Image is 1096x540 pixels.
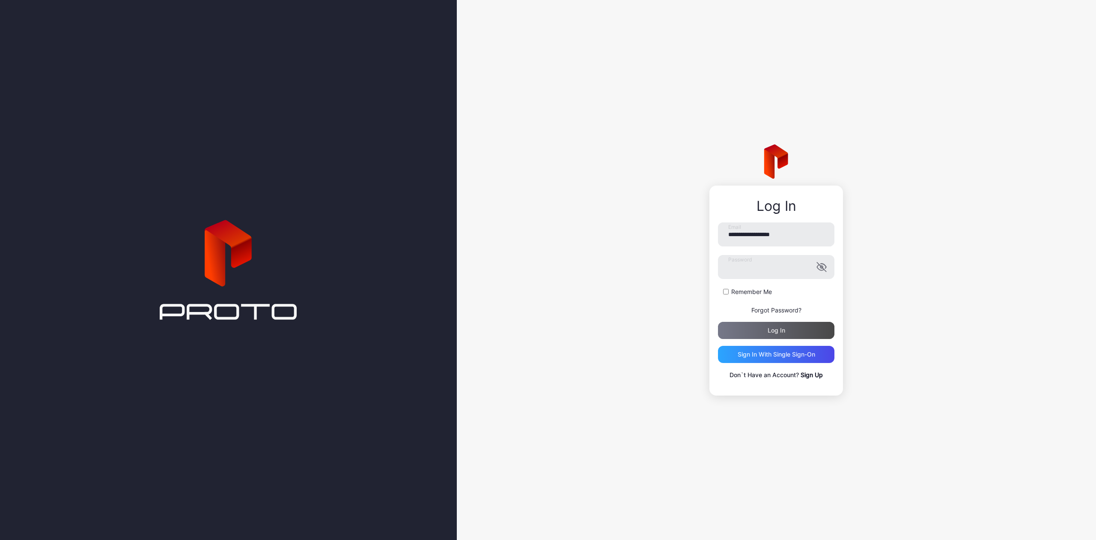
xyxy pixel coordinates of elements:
input: Email [718,222,834,246]
label: Remember Me [731,288,772,296]
button: Log in [718,322,834,339]
a: Forgot Password? [751,306,801,314]
div: Log In [718,198,834,214]
a: Sign Up [801,371,823,378]
input: Password [718,255,834,279]
button: Sign in With Single Sign-On [718,346,834,363]
p: Don`t Have an Account? [718,370,834,380]
button: Password [816,262,827,272]
div: Log in [768,327,785,334]
div: Sign in With Single Sign-On [738,351,815,358]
